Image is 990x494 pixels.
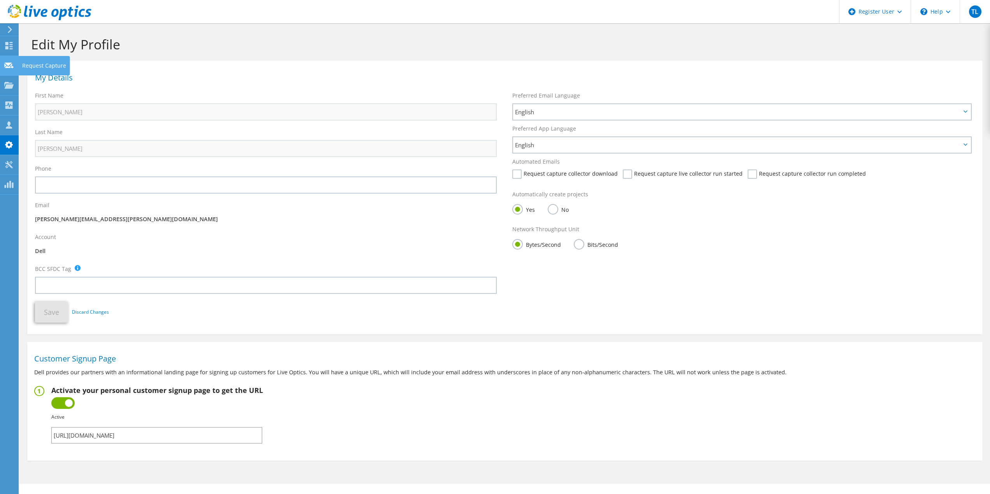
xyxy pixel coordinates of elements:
label: Bits/Second [574,239,618,249]
div: Request Capture [18,56,70,75]
label: Automated Emails [512,158,560,166]
label: Preferred App Language [512,125,576,133]
label: BCC SFDC Tag [35,265,71,273]
label: First Name [35,92,63,99]
p: [PERSON_NAME][EMAIL_ADDRESS][PERSON_NAME][DOMAIN_NAME] [35,215,497,223]
label: Account [35,233,56,241]
svg: \n [920,8,927,15]
label: Request capture collector run completed [748,169,866,179]
b: Active [51,414,65,420]
label: No [548,204,569,214]
h1: Customer Signup Page [34,355,971,363]
label: Automatically create projects [512,190,588,198]
span: TL [969,5,981,18]
p: Dell [35,247,497,255]
label: Preferred Email Language [512,92,580,99]
label: Network Throughput Unit [512,225,579,233]
label: Last Name [35,128,63,136]
p: Dell provides our partners with an informational landing page for signing up customers for Live O... [34,368,975,377]
button: Save [35,302,68,323]
h1: My Details [35,74,971,82]
span: English [515,140,961,150]
label: Request capture live collector run started [623,169,743,179]
label: Phone [35,165,51,173]
a: Discard Changes [72,308,109,316]
label: Request capture collector download [512,169,618,179]
span: English [515,107,961,117]
h1: Edit My Profile [31,36,974,52]
label: Bytes/Second [512,239,561,249]
h2: Activate your personal customer signup page to get the URL [51,386,263,395]
label: Email [35,201,49,209]
label: Yes [512,204,535,214]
